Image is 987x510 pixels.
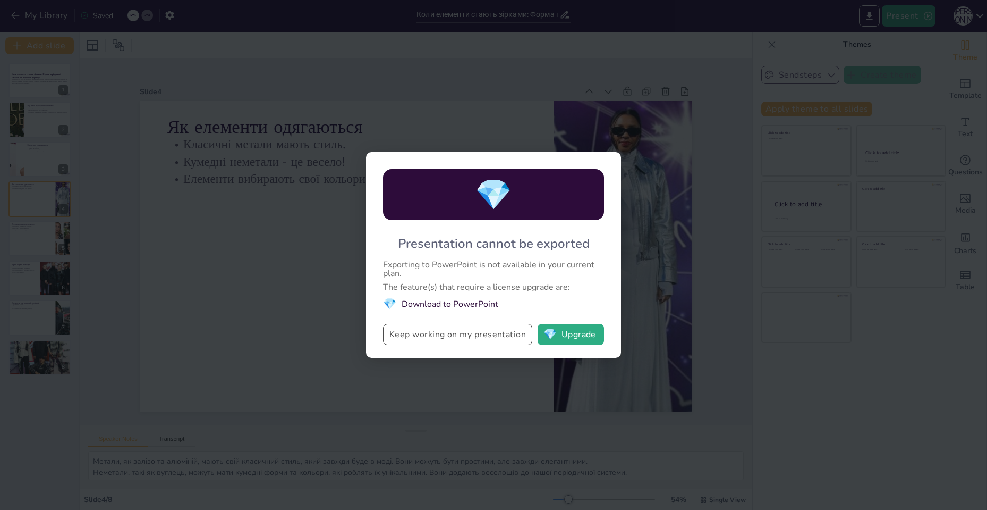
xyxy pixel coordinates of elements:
[383,283,604,291] div: The feature(s) that require a license upgrade are:
[383,261,604,278] div: Exporting to PowerPoint is not available in your current plan.
[475,174,512,215] span: diamond
[383,297,396,311] span: diamond
[398,235,590,252] div: Presentation cannot be exported
[383,297,604,311] li: Download to PowerPoint
[538,324,604,345] button: diamondUpgrade
[543,329,557,340] span: diamond
[383,324,532,345] button: Keep working on my presentation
